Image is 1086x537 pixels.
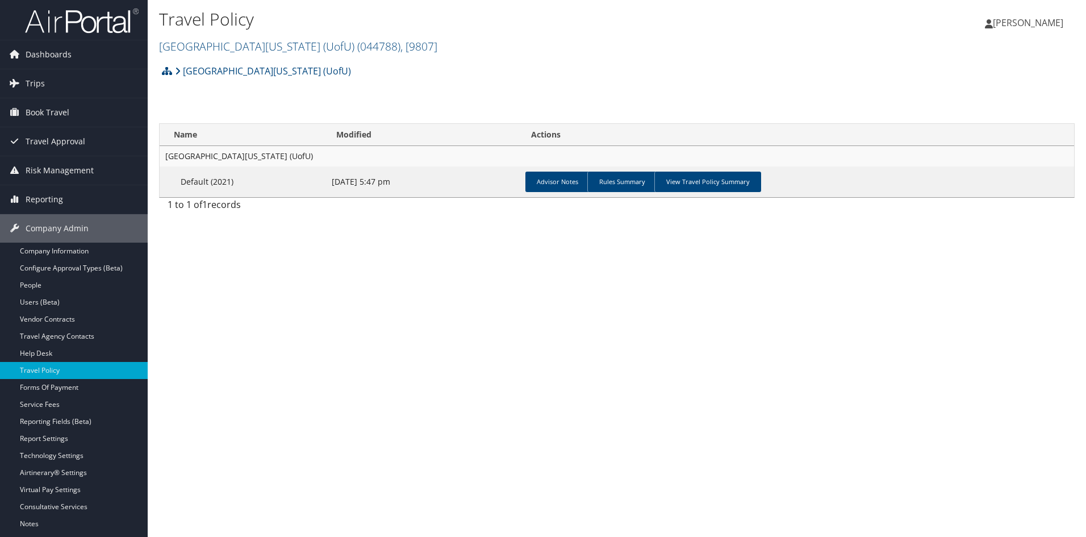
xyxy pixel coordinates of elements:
span: , [ 9807 ] [400,39,437,54]
a: Rules Summary [587,172,657,192]
a: Advisor Notes [525,172,590,192]
td: [GEOGRAPHIC_DATA][US_STATE] (UofU) [160,146,1074,166]
span: 1 [202,198,207,211]
th: Name: activate to sort column ascending [160,124,326,146]
span: [PERSON_NAME] [993,16,1063,29]
span: Travel Approval [26,127,85,156]
div: 1 to 1 of records [168,198,379,217]
td: [DATE] 5:47 pm [326,166,521,197]
span: Risk Management [26,156,94,185]
span: ( 044788 ) [357,39,400,54]
a: [PERSON_NAME] [985,6,1075,40]
td: Default (2021) [160,166,326,197]
h1: Travel Policy [159,7,770,31]
span: Book Travel [26,98,69,127]
span: Dashboards [26,40,72,69]
img: airportal-logo.png [25,7,139,34]
th: Actions [521,124,1074,146]
a: View Travel Policy Summary [654,172,761,192]
span: Reporting [26,185,63,214]
a: [GEOGRAPHIC_DATA][US_STATE] (UofU) [159,39,437,54]
span: Company Admin [26,214,89,243]
span: Trips [26,69,45,98]
a: [GEOGRAPHIC_DATA][US_STATE] (UofU) [175,60,351,82]
th: Modified: activate to sort column ascending [326,124,521,146]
